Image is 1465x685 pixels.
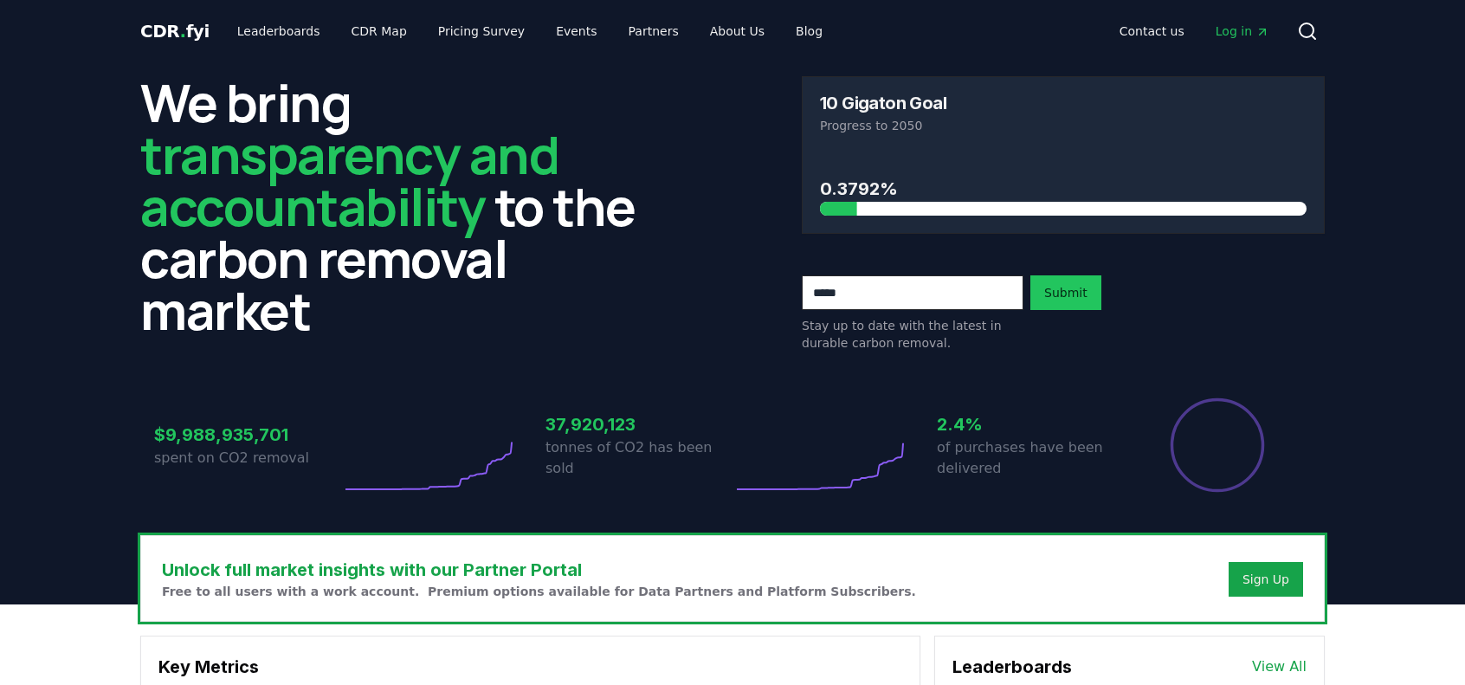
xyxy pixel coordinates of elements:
span: . [180,21,186,42]
button: Sign Up [1229,562,1303,597]
p: of purchases have been delivered [937,437,1124,479]
a: Log in [1202,16,1283,47]
nav: Main [1106,16,1283,47]
p: Stay up to date with the latest in durable carbon removal. [802,317,1023,352]
a: Blog [782,16,836,47]
p: Progress to 2050 [820,117,1307,134]
h3: $9,988,935,701 [154,422,341,448]
a: Contact us [1106,16,1198,47]
a: CDR Map [338,16,421,47]
a: CDR.fyi [140,19,210,43]
span: Log in [1216,23,1269,40]
a: View All [1252,656,1307,677]
div: Percentage of sales delivered [1169,397,1266,494]
span: CDR fyi [140,21,210,42]
button: Submit [1030,275,1101,310]
h3: 10 Gigaton Goal [820,94,946,112]
p: tonnes of CO2 has been sold [545,437,732,479]
h3: Unlock full market insights with our Partner Portal [162,557,916,583]
p: Free to all users with a work account. Premium options available for Data Partners and Platform S... [162,583,916,600]
h3: Leaderboards [952,654,1072,680]
h3: 2.4% [937,411,1124,437]
h3: Key Metrics [158,654,902,680]
a: Events [542,16,610,47]
h3: 0.3792% [820,176,1307,202]
h3: 37,920,123 [545,411,732,437]
span: transparency and accountability [140,119,558,242]
a: Leaderboards [223,16,334,47]
a: About Us [696,16,778,47]
a: Sign Up [1242,571,1289,588]
a: Pricing Survey [424,16,539,47]
h2: We bring to the carbon removal market [140,76,663,336]
nav: Main [223,16,836,47]
p: spent on CO2 removal [154,448,341,469]
a: Partners [615,16,693,47]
